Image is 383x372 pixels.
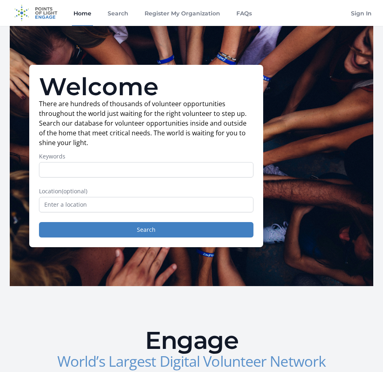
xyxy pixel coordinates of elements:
label: Location [39,187,253,195]
input: Enter a location [39,197,253,212]
p: There are hundreds of thousands of volunteer opportunities throughout the world just waiting for ... [39,99,253,148]
h2: Engage [55,328,328,353]
h3: World’s Largest Digital Volunteer Network [55,354,328,369]
label: Keywords [39,152,253,160]
h1: Welcome [39,75,253,99]
button: Search [39,222,253,237]
span: (optional) [62,187,87,195]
